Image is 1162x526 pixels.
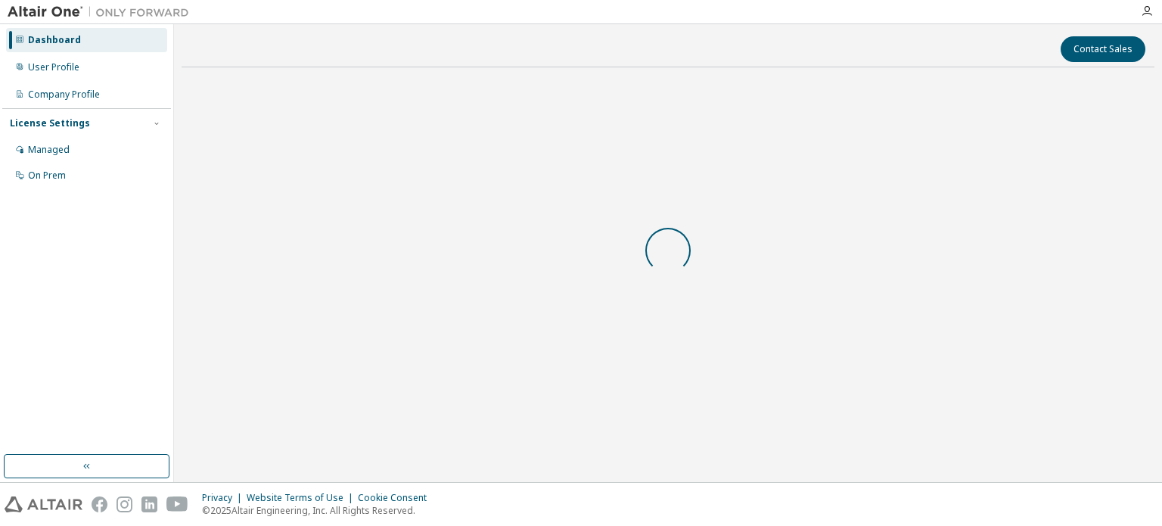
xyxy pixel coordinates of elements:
[28,170,66,182] div: On Prem
[92,496,107,512] img: facebook.svg
[28,61,79,73] div: User Profile
[247,492,358,504] div: Website Terms of Use
[166,496,188,512] img: youtube.svg
[10,117,90,129] div: License Settings
[141,496,157,512] img: linkedin.svg
[358,492,436,504] div: Cookie Consent
[28,34,81,46] div: Dashboard
[202,504,436,517] p: © 2025 Altair Engineering, Inc. All Rights Reserved.
[202,492,247,504] div: Privacy
[5,496,82,512] img: altair_logo.svg
[28,144,70,156] div: Managed
[28,89,100,101] div: Company Profile
[117,496,132,512] img: instagram.svg
[1061,36,1145,62] button: Contact Sales
[8,5,197,20] img: Altair One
